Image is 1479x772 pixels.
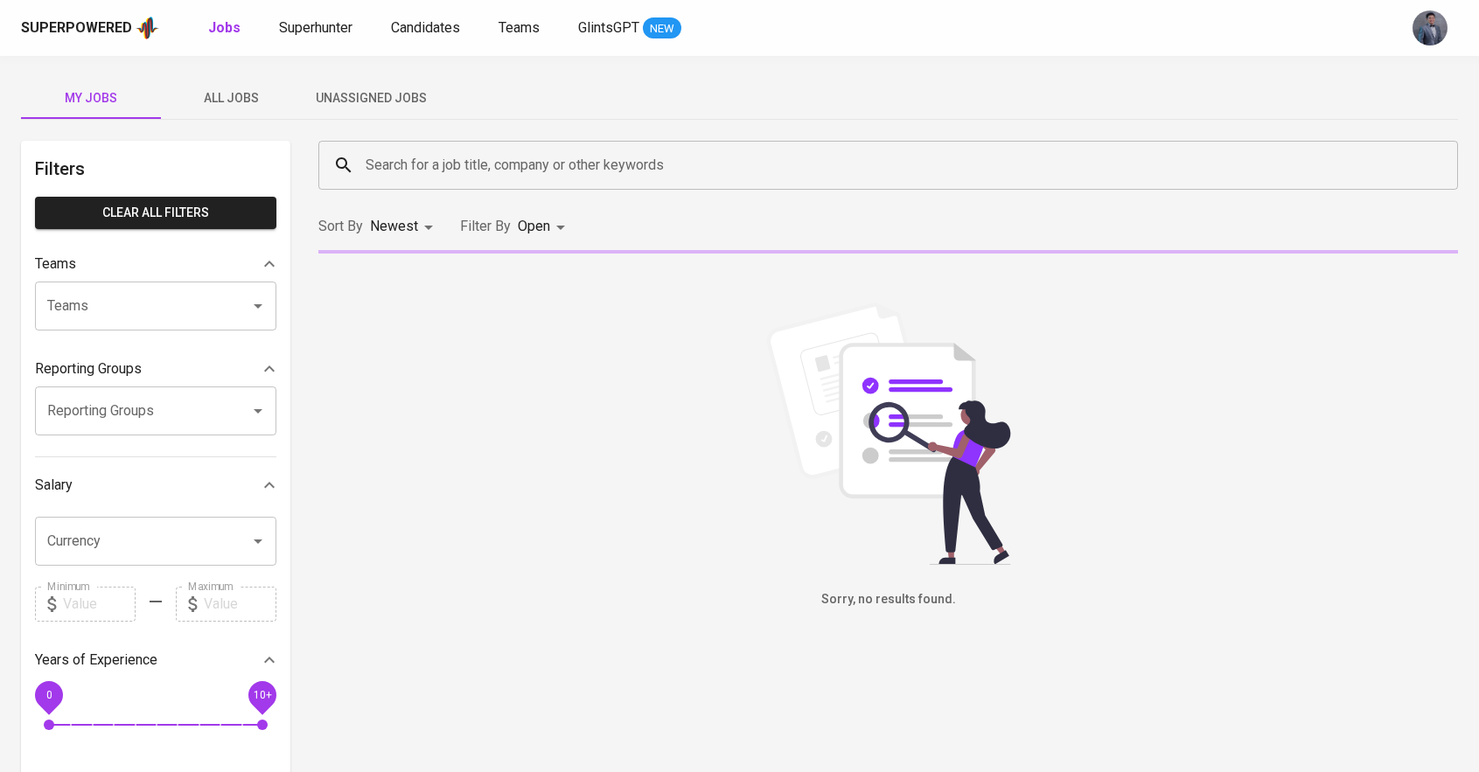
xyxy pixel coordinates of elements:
[35,247,276,282] div: Teams
[643,20,681,38] span: NEW
[246,529,270,553] button: Open
[171,87,290,109] span: All Jobs
[370,211,439,243] div: Newest
[279,19,352,36] span: Superhunter
[499,17,543,39] a: Teams
[518,218,550,234] span: Open
[253,688,271,700] span: 10+
[35,643,276,678] div: Years of Experience
[208,17,244,39] a: Jobs
[204,587,276,622] input: Value
[318,590,1458,609] h6: Sorry, no results found.
[246,294,270,318] button: Open
[35,197,276,229] button: Clear All filters
[518,211,571,243] div: Open
[578,19,639,36] span: GlintsGPT
[578,17,681,39] a: GlintsGPT NEW
[35,475,73,496] p: Salary
[391,17,464,39] a: Candidates
[31,87,150,109] span: My Jobs
[35,650,157,671] p: Years of Experience
[35,358,142,379] p: Reporting Groups
[279,17,356,39] a: Superhunter
[391,19,460,36] span: Candidates
[246,399,270,423] button: Open
[499,19,540,36] span: Teams
[208,19,241,36] b: Jobs
[35,468,276,503] div: Salary
[45,688,52,700] span: 0
[35,351,276,386] div: Reporting Groups
[1413,10,1448,45] img: jhon@glints.com
[21,15,159,41] a: Superpoweredapp logo
[63,587,136,622] input: Value
[318,216,363,237] p: Sort By
[21,18,132,38] div: Superpowered
[49,202,262,224] span: Clear All filters
[35,155,276,183] h6: Filters
[460,216,511,237] p: Filter By
[370,216,418,237] p: Newest
[311,87,430,109] span: Unassigned Jobs
[35,254,76,275] p: Teams
[757,303,1020,565] img: file_searching.svg
[136,15,159,41] img: app logo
